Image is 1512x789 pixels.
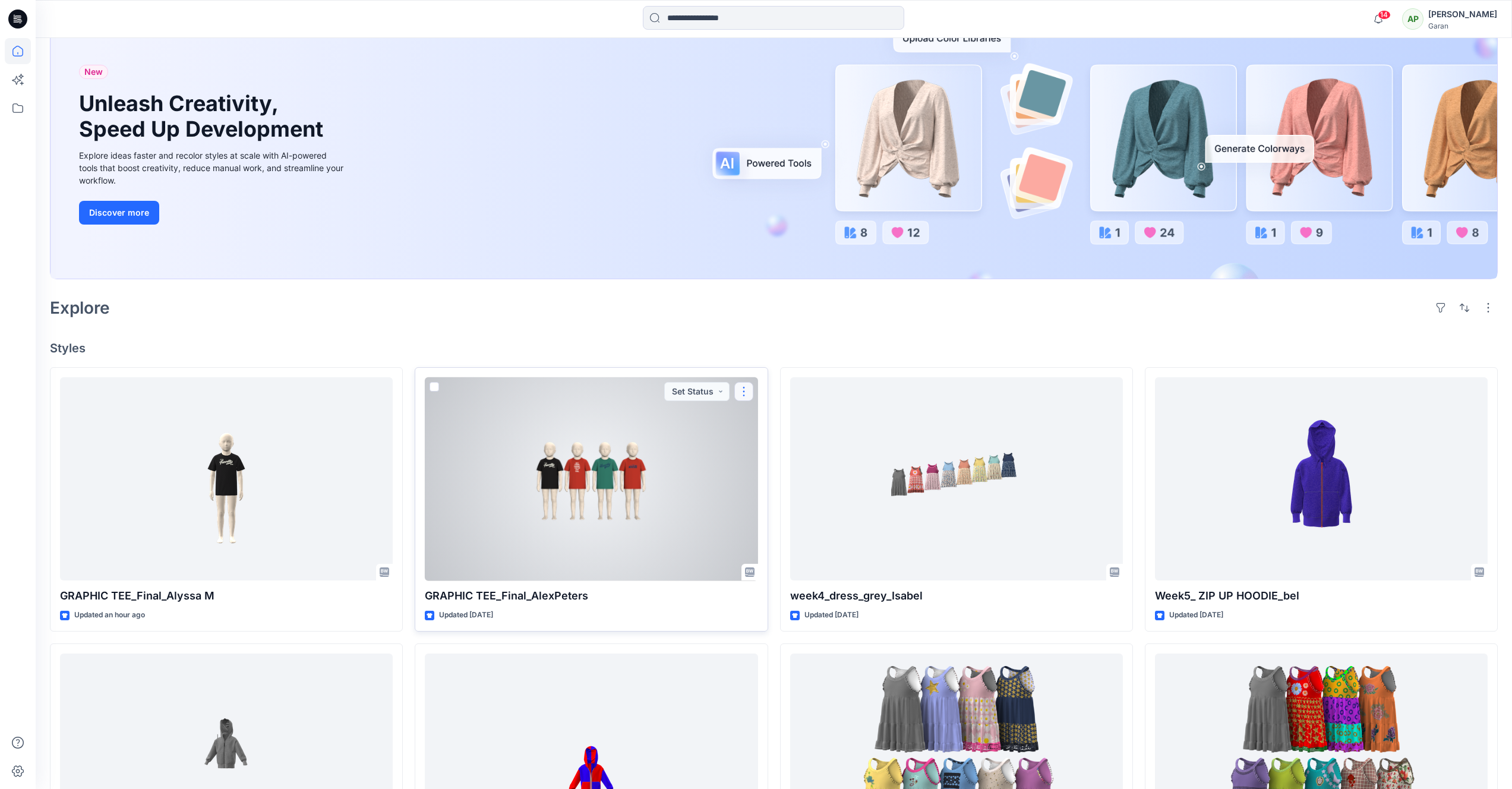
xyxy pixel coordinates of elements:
h4: Styles [50,341,1498,355]
p: GRAPHIC TEE_Final_AlexPeters [425,588,757,604]
a: week4_dress_grey_Isabel [790,377,1123,581]
h1: Unleash Creativity, Speed Up Development [79,91,329,142]
div: Garan [1428,21,1497,30]
div: Explore ideas faster and recolor styles at scale with AI-powered tools that boost creativity, red... [79,149,346,187]
h2: Explore [50,298,110,317]
a: GRAPHIC TEE_Final_Alyssa M [60,377,393,581]
button: Discover more [79,201,159,225]
span: New [84,65,103,79]
div: AP [1402,8,1423,30]
a: GRAPHIC TEE_Final_AlexPeters [425,377,757,581]
p: Updated [DATE] [804,609,858,621]
a: Week5_ ZIP UP HOODIE_bel [1155,377,1488,581]
p: Updated [DATE] [1169,609,1223,621]
div: [PERSON_NAME] [1428,7,1497,21]
a: Discover more [79,201,346,225]
p: Week5_ ZIP UP HOODIE_bel [1155,588,1488,604]
p: Updated [DATE] [439,609,493,621]
p: GRAPHIC TEE_Final_Alyssa M [60,588,393,604]
p: Updated an hour ago [74,609,145,621]
span: 14 [1378,10,1391,20]
p: week4_dress_grey_Isabel [790,588,1123,604]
